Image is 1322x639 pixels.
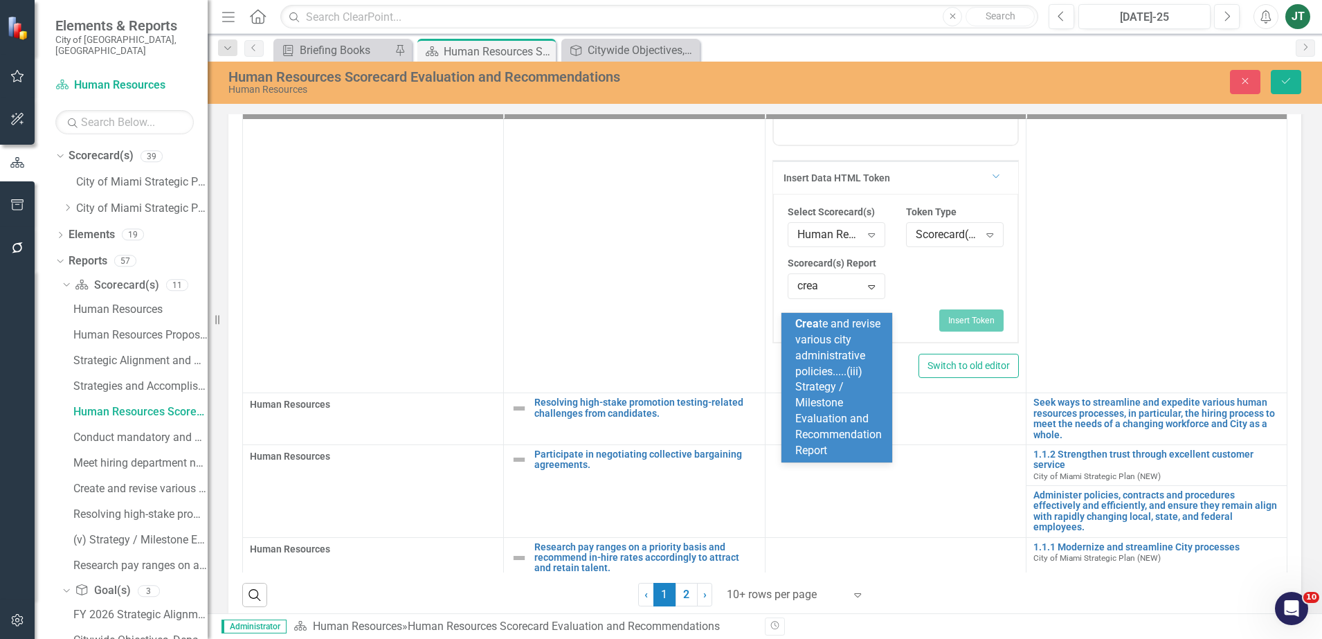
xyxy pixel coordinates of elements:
[795,317,882,457] span: te and revise various city administrative policies.....(iii) Strategy / Milestone Evaluation and ...
[73,431,208,444] div: Conduct mandatory and professional....(i) Strategy / Milestone Evaluation and Recommendations Report
[166,279,188,291] div: 11
[73,406,208,418] div: Human Resources Scorecard Evaluation and Recommendations
[69,227,115,243] a: Elements
[797,227,861,243] div: Human Resources
[313,620,402,633] a: Human Resources
[1033,471,1161,481] span: City of Miami Strategic Plan (NEW)
[277,42,391,59] a: Briefing Books
[70,323,208,345] a: Human Resources Proposed Budget (Strategic Plans and Performance Measures) FY 2025-26
[70,298,208,320] a: Human Resources
[300,42,391,59] div: Briefing Books
[1303,592,1319,603] span: 10
[986,10,1015,21] span: Search
[1083,9,1206,26] div: [DATE]-25
[408,620,720,633] div: Human Resources Scorecard Evaluation and Recommendations
[676,583,698,606] a: 2
[1078,4,1211,29] button: [DATE]-25
[69,148,134,164] a: Scorecard(s)
[511,550,527,566] img: Not Defined
[588,42,696,59] div: Citywide Objectives, Department Goals, Strategy(s), Measures
[250,399,330,410] span: Human Resources
[75,278,159,294] a: Scorecard(s)
[73,534,208,546] div: (v) Strategy / Milestone Evaluation and Recommendation Report
[703,588,707,601] span: ›
[70,503,208,525] a: Resolving high-stake promotion testing-related....(iv) Strategy / Milestone Evaluation and Recomm...
[565,42,696,59] a: Citywide Objectives, Department Goals, Strategy(s), Measures
[916,227,979,243] div: Scorecard(s) Report
[918,354,1019,378] button: Switch to old editor
[906,205,1004,219] label: Token Type
[70,349,208,371] a: Strategic Alignment and Performance Measures
[73,609,208,621] div: FY 2026 Strategic Alignment
[73,303,208,316] div: Human Resources
[141,150,163,162] div: 39
[73,329,208,341] div: Human Resources Proposed Budget (Strategic Plans and Performance Measures) FY 2025-26
[939,309,1004,332] button: Insert Token
[1033,397,1280,440] a: Seek ways to streamline and expedite various human resources processes, in particular, the hiring...
[70,554,208,576] a: Research pay ranges on a priority basis and recommend ....(vi) Strategy / Milestone Evaluation an...
[653,583,676,606] span: 1
[114,255,136,267] div: 57
[73,559,208,572] div: Research pay ranges on a priority basis and recommend ....(vi) Strategy / Milestone Evaluation an...
[221,620,287,633] span: Administrator
[73,457,208,469] div: Meet hiring department needs to fill initial ....(ii) Strategy / Milestone Evaluation and Recomme...
[534,542,757,574] a: Research pay ranges on a priority basis and recommend in-hire rates accordingly to attract and re...
[1033,449,1280,471] a: 1.1.2 Strengthen trust through excellent customer service
[228,69,830,84] div: Human Resources Scorecard Evaluation and Recommendations
[138,585,160,597] div: 3
[444,43,552,60] div: Human Resources Scorecard Evaluation and Recommendations
[76,174,208,190] a: City of Miami Strategic Plan
[228,84,830,95] div: Human Resources
[534,449,757,471] a: Participate in negotiating collective bargaining agreements.
[788,256,885,270] label: Scorecard(s) Report
[280,5,1038,29] input: Search ClearPoint...
[55,17,194,34] span: Elements & Reports
[70,477,208,499] a: Create and revise various city administrative policies.....(iii) Strategy / Milestone Evaluation ...
[73,483,208,495] div: Create and revise various city administrative policies.....(iii) Strategy / Milestone Evaluation ...
[76,201,208,217] a: City of Miami Strategic Plan (NEW)
[70,426,208,448] a: Conduct mandatory and professional....(i) Strategy / Milestone Evaluation and Recommendations Report
[70,528,208,550] a: (v) Strategy / Milestone Evaluation and Recommendation Report
[70,451,208,474] a: Meet hiring department needs to fill initial ....(ii) Strategy / Milestone Evaluation and Recomme...
[293,619,754,635] div: »
[511,400,527,417] img: Not Defined
[1033,490,1280,533] a: Administer policies, contracts and procedures effectively and efficiently, and ensure they remain...
[73,508,208,521] div: Resolving high-stake promotion testing-related....(iv) Strategy / Milestone Evaluation and Recomm...
[73,354,208,367] div: Strategic Alignment and Performance Measures
[70,604,208,626] a: FY 2026 Strategic Alignment
[788,205,885,219] label: Select Scorecard(s)
[250,543,330,555] span: Human Resources
[55,78,194,93] a: Human Resources
[1285,4,1310,29] button: JT
[966,7,1035,26] button: Search
[784,171,987,185] div: Insert Data HTML Token
[7,15,31,39] img: ClearPoint Strategy
[73,380,208,393] div: Strategies and Accomplishments
[69,253,107,269] a: Reports
[75,583,130,599] a: Goal(s)
[511,451,527,468] img: Not Defined
[70,375,208,397] a: Strategies and Accomplishments
[250,451,330,462] span: Human Resources
[70,400,208,422] a: Human Resources Scorecard Evaluation and Recommendations
[795,317,819,330] span: Crea
[122,229,144,241] div: 19
[1033,542,1280,552] a: 1.1.1 Modernize and streamline City processes
[55,110,194,134] input: Search Below...
[534,397,757,419] a: Resolving high-stake promotion testing-related challenges from candidates.
[1033,553,1161,563] span: City of Miami Strategic Plan (NEW)
[644,588,648,601] span: ‹
[55,34,194,57] small: City of [GEOGRAPHIC_DATA], [GEOGRAPHIC_DATA]
[1275,592,1308,625] iframe: Intercom live chat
